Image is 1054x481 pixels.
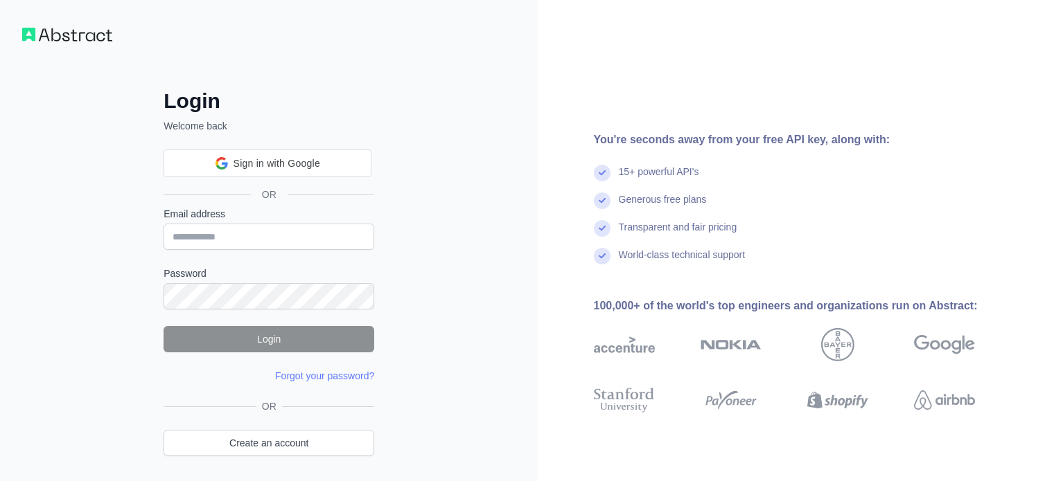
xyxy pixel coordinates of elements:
[594,328,655,361] img: accenture
[594,192,611,209] img: check mark
[821,328,854,361] img: bayer
[807,385,868,415] img: shopify
[256,399,282,413] span: OR
[22,28,112,42] img: Workflow
[619,220,737,248] div: Transparent and fair pricing
[701,385,762,415] img: payoneer
[275,370,374,381] a: Forgot your password?
[594,385,655,415] img: stanford university
[594,165,611,181] img: check mark
[164,326,374,352] button: Login
[164,266,374,280] label: Password
[594,248,611,264] img: check mark
[164,119,374,133] p: Welcome back
[594,131,1019,148] div: You're seconds away from your free API key, along with:
[594,220,611,237] img: check mark
[164,149,371,177] div: Sign in with Google
[251,188,288,201] span: OR
[164,430,374,456] a: Create an account
[619,192,707,220] div: Generous free plans
[701,328,762,361] img: nokia
[619,248,746,275] div: World-class technical support
[619,165,699,192] div: 15+ powerful API's
[914,385,975,415] img: airbnb
[164,207,374,221] label: Email address
[234,156,320,171] span: Sign in with Google
[164,89,374,114] h2: Login
[914,328,975,361] img: google
[594,298,1019,314] div: 100,000+ of the world's top engineers and organizations run on Abstract:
